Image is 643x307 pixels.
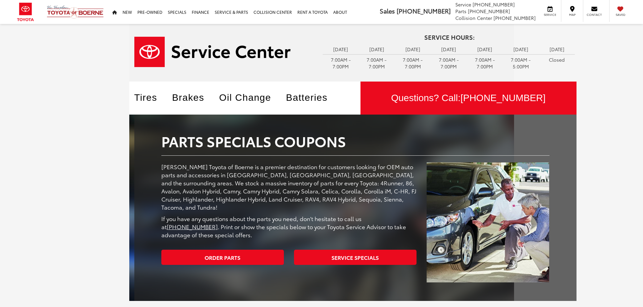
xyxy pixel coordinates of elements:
img: Service Center | Vic Vaughan Toyota of Boerne in Boerne TX [134,37,291,67]
td: 7:00AM - 7:00PM [359,54,395,71]
a: Questions? Call:[PHONE_NUMBER] [360,82,577,115]
td: [DATE] [467,44,503,54]
span: Saved [613,12,628,17]
img: Parts Specials Coupons | Vic Vaughan Toyota of Boerne in Boerne TX [427,162,549,282]
td: 7:00AM - 5:00PM [503,54,539,71]
span: [PHONE_NUMBER] [493,14,536,21]
h2: Parts Specials Coupons [161,133,550,149]
span: Sales [380,6,395,15]
p: If you have any questions about the parts you need, don't hesitate to call us at . Print or show ... [161,214,417,239]
span: [PHONE_NUMBER] [397,6,451,15]
a: Batteries [286,92,338,103]
a: Brakes [172,92,215,103]
div: Questions? Call: [360,82,577,115]
a: Oil Change [219,92,281,103]
a: Service Center | Vic Vaughan Toyota of Boerne in Boerne TX [134,37,313,67]
a: [PHONE_NUMBER] [167,222,218,231]
span: Contact [587,12,602,17]
td: [DATE] [431,44,467,54]
td: 7:00AM - 7:00PM [467,54,503,71]
span: Map [565,12,580,17]
span: [PHONE_NUMBER] [473,1,515,8]
td: 7:00AM - 7:00PM [431,54,467,71]
a: Service Specials [294,250,417,265]
td: [DATE] [395,44,431,54]
td: [DATE] [323,44,359,54]
img: Vic Vaughan Toyota of Boerne [47,5,104,19]
span: [PHONE_NUMBER] [468,8,510,14]
span: Parts [455,8,466,14]
td: [DATE] [539,44,575,54]
a: Order Parts [161,250,284,265]
span: Service [542,12,558,17]
td: Closed [539,54,575,65]
td: 7:00AM - 7:00PM [323,54,359,71]
h4: Service Hours: [323,34,577,41]
p: [PERSON_NAME] Toyota of Boerne is a premier destination for customers looking for OEM auto parts ... [161,162,417,211]
a: Tires [134,92,167,103]
span: [PHONE_NUMBER] [460,93,545,103]
td: 7:00AM - 7:00PM [395,54,431,71]
td: [DATE] [503,44,539,54]
span: Collision Center [455,14,492,21]
span: Service [455,1,471,8]
td: [DATE] [359,44,395,54]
